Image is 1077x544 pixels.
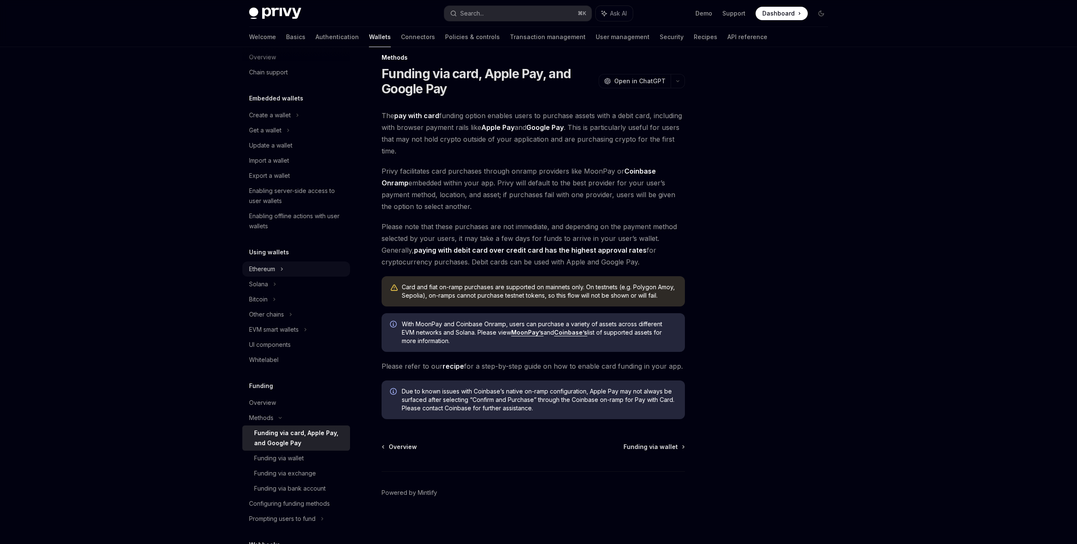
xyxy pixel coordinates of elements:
[254,428,345,448] div: Funding via card, Apple Pay, and Google Pay
[249,110,291,120] div: Create a wallet
[623,443,684,451] a: Funding via wallet
[249,186,345,206] div: Enabling server-side access to user wallets
[249,413,273,423] div: Methods
[249,499,330,509] div: Configuring funding methods
[249,514,316,524] div: Prompting users to fund
[481,123,515,132] strong: Apple Pay
[596,27,650,47] a: User management
[623,443,678,451] span: Funding via wallet
[762,9,795,18] span: Dashboard
[242,209,350,234] a: Enabling offline actions with user wallets
[402,320,676,345] span: With MoonPay and Coinbase Onramp, users can purchase a variety of assets across different EVM net...
[382,66,595,96] h1: Funding via card, Apple Pay, and Google Pay
[382,360,685,372] span: Please refer to our for a step-by-step guide on how to enable card funding in your app.
[390,321,398,329] svg: Info
[390,388,398,396] svg: Info
[242,138,350,153] a: Update a wallet
[414,246,647,254] strong: paying with debit card over credit card has the highest approval rates
[249,27,276,47] a: Welcome
[249,125,281,135] div: Get a wallet
[249,8,301,19] img: dark logo
[242,352,350,367] a: Whitelabel
[242,65,350,80] a: Chain support
[249,309,284,320] div: Other chains
[249,211,345,231] div: Enabling offline actions with user wallets
[249,294,268,304] div: Bitcoin
[382,489,437,497] a: Powered by Mintlify
[249,325,299,335] div: EVM smart wallets
[695,9,712,18] a: Demo
[369,27,391,47] a: Wallets
[599,74,671,88] button: Open in ChatGPT
[242,153,350,168] a: Import a wallet
[727,27,767,47] a: API reference
[242,395,350,410] a: Overview
[286,27,305,47] a: Basics
[249,171,290,181] div: Export a wallet
[242,466,350,481] a: Funding via exchange
[444,6,592,21] button: Search...⌘K
[443,362,464,371] a: recipe
[511,329,544,336] a: MoonPay’s
[382,221,685,268] span: Please note that these purchases are not immediate, and depending on the payment method selected ...
[382,110,685,157] span: The funding option enables users to purchase assets with a debit card, including with browser pay...
[249,279,268,289] div: Solana
[249,381,273,391] h5: Funding
[382,53,685,62] div: Methods
[242,425,350,451] a: Funding via card, Apple Pay, and Google Pay
[249,156,289,166] div: Import a wallet
[242,451,350,466] a: Funding via wallet
[382,165,685,212] span: Privy facilitates card purchases through onramp providers like MoonPay or embedded within your ap...
[722,9,745,18] a: Support
[249,67,288,77] div: Chain support
[596,6,633,21] button: Ask AI
[394,111,439,120] strong: pay with card
[401,27,435,47] a: Connectors
[578,10,586,17] span: ⌘ K
[756,7,808,20] a: Dashboard
[660,27,684,47] a: Security
[460,8,484,18] div: Search...
[254,453,304,463] div: Funding via wallet
[242,481,350,496] a: Funding via bank account
[694,27,717,47] a: Recipes
[249,247,289,257] h5: Using wallets
[390,284,398,292] svg: Warning
[249,355,279,365] div: Whitelabel
[242,183,350,209] a: Enabling server-side access to user wallets
[254,483,326,494] div: Funding via bank account
[254,468,316,478] div: Funding via exchange
[316,27,359,47] a: Authentication
[249,93,303,103] h5: Embedded wallets
[614,77,666,85] span: Open in ChatGPT
[249,340,291,350] div: UI components
[445,27,500,47] a: Policies & controls
[242,496,350,511] a: Configuring funding methods
[242,168,350,183] a: Export a wallet
[814,7,828,20] button: Toggle dark mode
[610,9,627,18] span: Ask AI
[554,329,587,336] a: Coinbase’s
[242,337,350,352] a: UI components
[249,398,276,408] div: Overview
[249,140,292,151] div: Update a wallet
[402,387,676,412] span: Due to known issues with Coinbase’s native on-ramp configuration, Apple Pay may not always be sur...
[382,443,417,451] a: Overview
[402,283,676,300] div: Card and fiat on-ramp purchases are supported on mainnets only. On testnets (e.g. Polygon Amoy, S...
[249,264,275,274] div: Ethereum
[389,443,417,451] span: Overview
[510,27,586,47] a: Transaction management
[526,123,564,132] strong: Google Pay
